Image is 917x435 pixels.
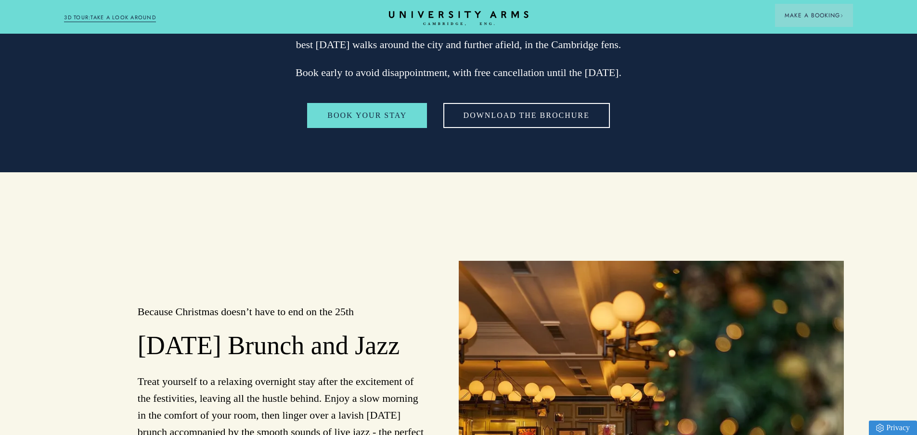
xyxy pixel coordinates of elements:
[785,11,843,20] span: Make a Booking
[876,424,884,432] img: Privacy
[869,421,917,435] a: Privacy
[775,4,853,27] button: Make a BookingArrow icon
[443,103,610,128] a: Download The Brochure
[389,11,529,26] a: Home
[138,330,426,362] h2: [DATE] Brunch and Jazz
[840,14,843,17] img: Arrow icon
[64,13,156,22] a: 3D TOUR:TAKE A LOOK AROUND
[266,64,651,81] p: Book early to avoid disappointment, with free cancellation until the [DATE].
[138,305,426,319] h3: Because Christmas doesn’t have to end on the 25th
[307,103,427,128] a: Book Your Stay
